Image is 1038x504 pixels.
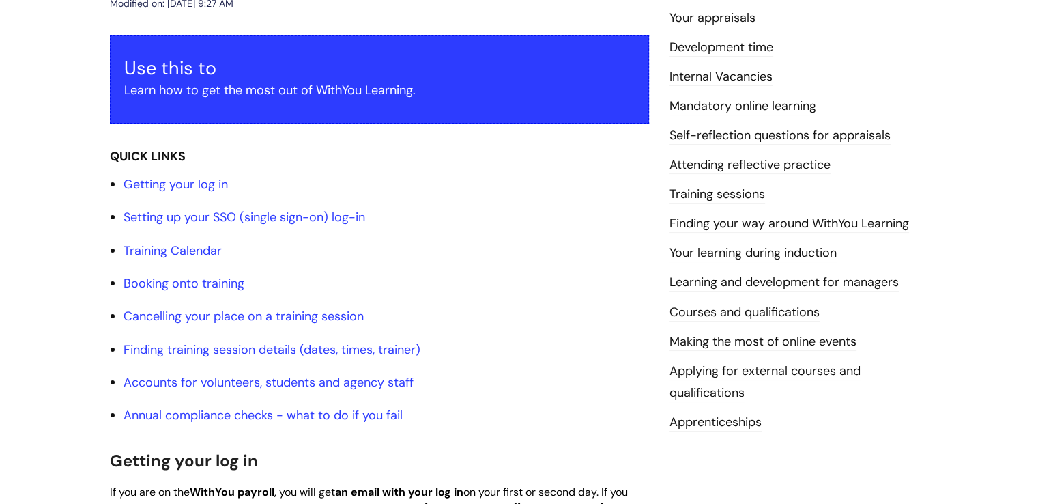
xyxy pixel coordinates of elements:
a: Learning and development for managers [669,274,899,292]
a: Courses and qualifications [669,304,820,322]
strong: QUICK LINKS [110,148,186,165]
a: Your appraisals [669,10,755,27]
a: Cancelling your place on a training session [124,308,364,324]
p: Learn how to get the most out of WithYou Learning. [124,79,635,101]
a: Your learning during induction [669,244,837,262]
a: Training Calendar [124,242,222,259]
a: Booking onto training [124,275,244,292]
a: Setting up your SSO (single sign-on) log-in [124,209,365,225]
strong: an email with your log in [335,485,463,499]
strong: WithYou payroll [190,485,274,499]
a: Accounts for volunteers, students and agency staff [124,374,414,391]
a: Finding your way around WithYou Learning [669,215,909,233]
a: Mandatory online learning [669,98,816,115]
a: Attending reflective practice [669,156,831,174]
a: Development time [669,39,773,57]
a: Getting your log in [124,176,228,193]
a: Finding training session details (dates, times, trainer) [124,341,420,358]
a: Applying for external courses and qualifications [669,363,861,402]
a: Training sessions [669,186,765,204]
a: Making the most of online events [669,333,856,351]
a: Apprenticeships [669,414,762,432]
a: Annual compliance checks - what to do if you fail [124,407,403,423]
h3: Use this to [124,57,635,79]
a: Self-reflection questions for appraisals [669,127,891,145]
a: Internal Vacancies [669,68,773,86]
span: Getting your log in [110,450,258,471]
